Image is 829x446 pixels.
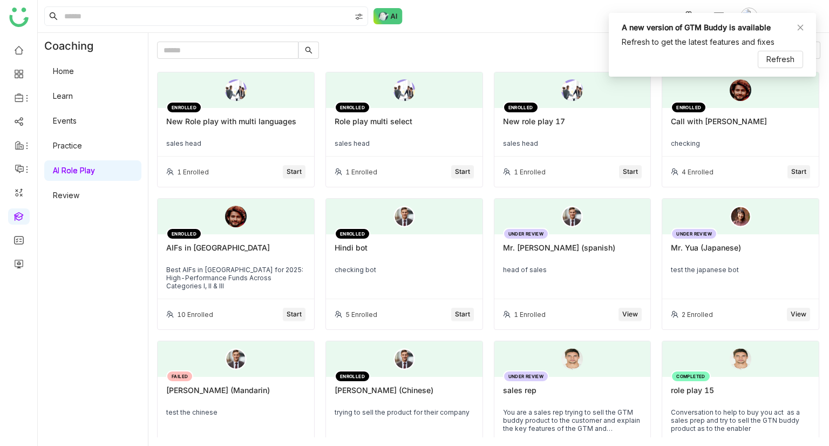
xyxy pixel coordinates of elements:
[177,168,209,176] div: 1 Enrolled
[503,102,539,113] div: ENROLLED
[503,117,642,135] div: New role play 17
[762,10,799,22] span: Uday Test
[619,308,642,321] button: View
[455,167,470,177] span: Start
[622,309,638,320] span: View
[671,408,810,433] div: Conversation to help to buy you act as a sales prep and try to sell the GTN buddy product as to t...
[791,167,806,177] span: Start
[740,8,758,25] img: avatar
[166,370,193,382] div: FAILED
[355,12,363,21] img: search-type.svg
[335,228,370,240] div: ENROLLED
[503,243,642,261] div: Mr. [PERSON_NAME] (spanish)
[335,386,474,404] div: [PERSON_NAME] (Chinese)
[787,165,810,178] button: Start
[166,243,305,261] div: AIFs in [GEOGRAPHIC_DATA]
[561,79,583,101] img: 689300ffd8d78f14571ae75c
[335,408,474,416] div: trying to sell the product for their company
[561,206,583,227] img: male-person.png
[561,348,583,370] img: 68930212d8d78f14571aeecf
[287,309,302,320] span: Start
[53,141,82,150] a: Practice
[283,308,305,321] button: Start
[730,206,751,227] img: female-person.png
[345,310,377,319] div: 5 Enrolled
[166,266,305,290] div: Best AIFs in [GEOGRAPHIC_DATA] for 2025: High-Performance Funds Across Categories I, II & III
[451,308,474,321] button: Start
[682,310,713,319] div: 2 Enrolled
[393,79,415,101] img: 68c94f1052e66838b9518aed
[53,116,77,125] a: Events
[671,117,810,135] div: Call with [PERSON_NAME]
[393,348,415,370] img: male-person.png
[166,117,305,135] div: New Role play with multi languages
[166,139,305,147] div: sales head
[503,139,642,147] div: sales head
[503,370,549,382] div: UNDER REVIEW
[335,117,474,135] div: Role play multi select
[166,102,202,113] div: ENROLLED
[373,8,403,24] img: ask-buddy-normal.svg
[671,243,810,261] div: Mr. Yua (Japanese)
[53,66,74,76] a: Home
[766,53,794,65] span: Refresh
[671,266,810,274] div: test the japanese bot
[671,370,711,382] div: COMPLETED
[166,408,305,416] div: test the chinese
[791,309,806,320] span: View
[623,167,638,177] span: Start
[730,348,751,370] img: 68930212d8d78f14571aeecf
[622,36,774,48] div: Refresh to get the latest features and fixes
[503,266,642,274] div: head of sales
[671,386,810,404] div: role play 15
[514,310,546,319] div: 1 Enrolled
[335,243,474,261] div: Hindi bot
[455,309,470,320] span: Start
[166,228,202,240] div: ENROLLED
[9,8,29,27] img: logo
[53,191,79,200] a: Review
[738,8,816,25] button: Uday Test
[345,168,377,176] div: 1 Enrolled
[451,165,474,178] button: Start
[503,386,642,404] div: sales rep
[166,386,305,404] div: [PERSON_NAME] (Mandarin)
[287,167,302,177] span: Start
[393,206,415,227] img: male-person.png
[514,168,546,176] div: 1 Enrolled
[758,51,803,68] button: Refresh
[225,79,247,101] img: 68c94f1052e66838b9518aed
[503,408,642,433] div: You are a sales rep trying to sell the GTM buddy product to the customer and explain the key feat...
[283,165,305,178] button: Start
[787,308,810,321] button: View
[671,139,810,147] div: checking
[335,370,370,382] div: ENROLLED
[335,102,370,113] div: ENROLLED
[622,22,771,33] div: A new version of GTM Buddy is available
[503,228,549,240] div: UNDER REVIEW
[53,166,95,175] a: AI Role Play
[682,168,714,176] div: 4 Enrolled
[730,79,751,101] img: 6891e6b463e656570aba9a5a
[335,139,474,147] div: sales head
[225,348,247,370] img: male-person.png
[714,12,724,23] img: help.svg
[53,91,73,100] a: Learn
[177,310,213,319] div: 10 Enrolled
[38,33,110,59] div: Coaching
[619,165,642,178] button: Start
[671,228,717,240] div: UNDER REVIEW
[225,206,247,227] img: 6891e6b463e656570aba9a5a
[335,266,474,274] div: checking bot
[671,102,706,113] div: ENROLLED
